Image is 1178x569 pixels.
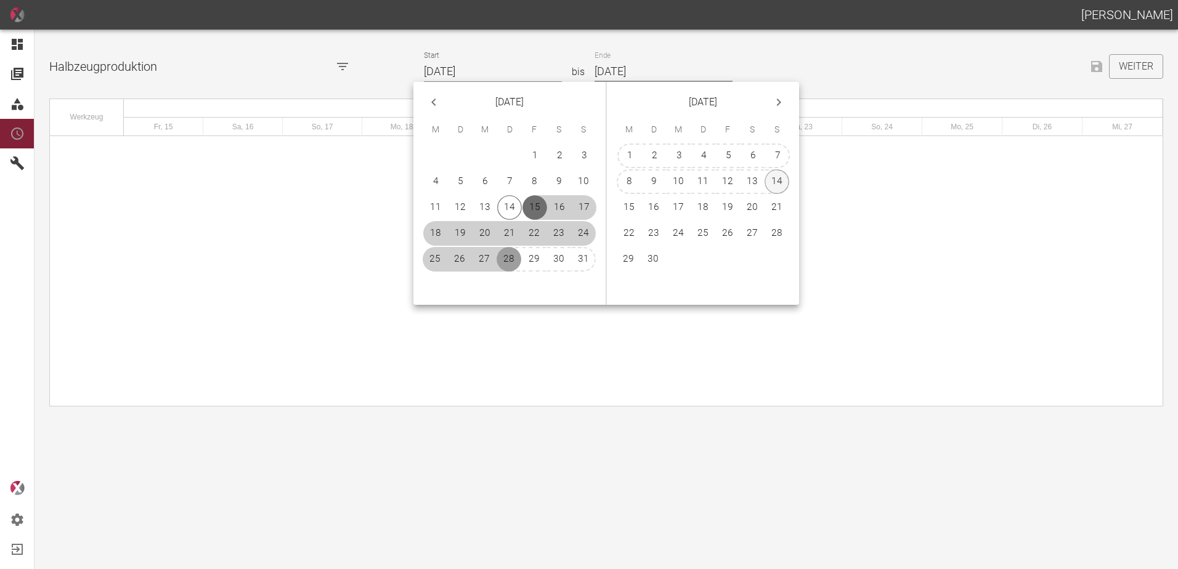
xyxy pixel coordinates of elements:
[448,221,473,246] button: 19
[424,61,562,83] input: dd.mm.y
[362,118,442,136] div: Mo, 18
[691,169,715,194] button: 11
[715,169,740,194] button: 12
[473,169,497,194] button: 6
[1081,5,1173,25] h1: [PERSON_NAME]
[762,118,842,136] div: Sa, 23
[449,118,471,142] span: Dienstag
[740,195,765,220] button: 20
[618,118,640,142] span: Montag
[124,99,1163,117] div: August 2025
[572,143,596,168] button: 3
[571,169,596,194] button: 10
[717,118,739,142] span: Freitag
[691,221,715,246] button: 25
[497,221,522,246] button: 21
[49,57,320,76] h6: Halbzeugproduktion
[522,247,546,272] button: 29
[666,169,691,194] button: 10
[740,221,765,246] button: 27
[497,247,521,272] button: 28
[617,195,641,220] button: 15
[203,118,283,136] div: Sa, 16
[495,94,524,111] span: [DATE]
[617,169,641,194] button: 8
[765,143,790,168] button: 7
[643,118,665,142] span: Dienstag
[474,118,496,142] span: Mittwoch
[1002,118,1083,136] div: Di, 26
[666,221,691,246] button: 24
[10,481,25,495] img: logo
[667,143,691,168] button: 3
[546,169,571,194] button: 9
[497,195,522,220] button: 14
[424,118,447,142] span: Montag
[922,118,1002,136] div: Mo, 25
[641,195,666,220] button: 16
[842,118,922,136] div: So, 24
[1084,54,1109,79] p: Speichern
[498,118,521,142] span: Donnerstag
[617,143,642,168] button: 1
[740,169,765,194] button: 13
[50,99,123,135] div: Werkzeug
[423,221,448,246] button: 18
[691,143,716,168] button: 4
[283,118,362,136] div: So, 17
[741,118,763,142] span: Samstag
[1083,118,1163,136] div: Mi, 27
[423,169,448,194] button: 4
[522,195,547,220] button: 15
[423,195,448,220] button: 11
[571,221,596,246] button: 24
[546,247,571,272] button: 30
[448,169,473,194] button: 5
[548,118,570,142] span: Samstag
[715,195,740,220] button: 19
[472,247,497,272] button: 27
[765,195,789,220] button: 21
[423,247,447,272] button: 25
[473,221,497,246] button: 20
[447,247,472,272] button: 26
[616,247,641,272] button: 29
[547,143,572,168] button: 2
[715,221,740,246] button: 26
[522,221,546,246] button: 22
[642,143,667,168] button: 2
[666,195,691,220] button: 17
[766,118,788,142] span: Sonntag
[692,118,714,142] span: Donnerstag
[572,118,595,142] span: Sonntag
[473,195,497,220] button: 13
[768,92,789,113] button: Next month
[691,195,715,220] button: 18
[546,221,571,246] button: 23
[448,195,473,220] button: 12
[595,50,611,60] label: Ende
[667,118,689,142] span: Mittwoch
[10,7,25,22] img: icon
[765,221,789,246] button: 28
[497,169,522,194] button: 7
[572,65,585,79] div: bis
[1109,54,1163,79] button: Weiter
[617,221,641,246] button: 22
[641,247,665,272] button: 30
[765,169,789,194] button: 14
[523,118,545,142] span: Freitag
[423,92,444,113] button: Previous month
[124,118,203,136] div: Fr, 15
[641,221,666,246] button: 23
[424,50,439,60] label: Start
[522,143,547,168] button: 1
[595,61,733,83] input: dd.mm.y
[641,169,666,194] button: 9
[741,143,765,168] button: 6
[522,169,546,194] button: 8
[689,94,717,111] span: [DATE]
[572,195,596,220] button: 17
[571,247,596,272] button: 31
[547,195,572,220] button: 16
